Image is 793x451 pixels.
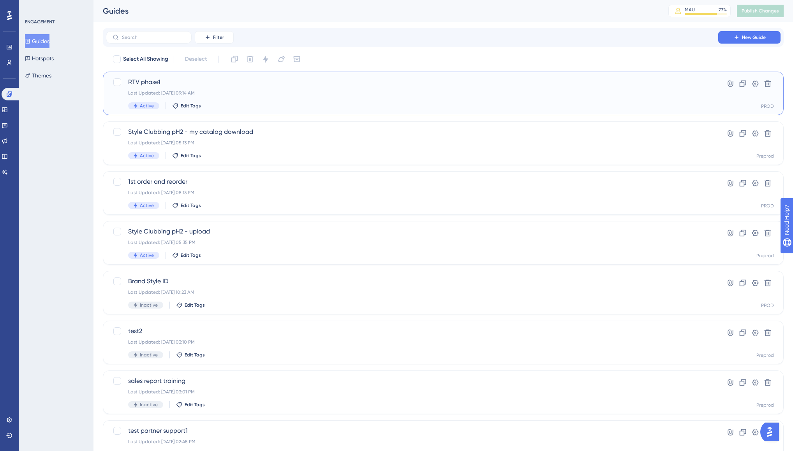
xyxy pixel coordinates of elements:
[140,402,158,408] span: Inactive
[185,402,205,408] span: Edit Tags
[181,252,201,258] span: Edit Tags
[128,339,696,345] div: Last Updated: [DATE] 03:10 PM
[128,90,696,96] div: Last Updated: [DATE] 09:14 AM
[172,153,201,159] button: Edit Tags
[172,202,201,209] button: Edit Tags
[185,302,205,308] span: Edit Tags
[756,253,774,259] div: Preprod
[140,352,158,358] span: Inactive
[128,77,696,87] span: RTV phase1
[25,19,55,25] div: ENGAGEMENT
[123,54,168,64] span: Select All Showing
[128,289,696,295] div: Last Updated: [DATE] 10:23 AM
[176,352,205,358] button: Edit Tags
[756,402,774,408] div: Preprod
[128,227,696,236] span: Style Clubbing pH2 - upload
[718,31,781,44] button: New Guide
[128,426,696,435] span: test partner support1
[756,352,774,358] div: Preprod
[761,203,774,209] div: PROD
[176,402,205,408] button: Edit Tags
[128,140,696,146] div: Last Updated: [DATE] 05:13 PM
[140,252,154,258] span: Active
[128,239,696,246] div: Last Updated: [DATE] 05:35 PM
[128,376,696,386] span: sales report training
[761,103,774,109] div: PROD
[742,8,779,14] span: Publish Changes
[181,202,201,209] span: Edit Tags
[140,103,154,109] span: Active
[213,34,224,40] span: Filter
[140,153,154,159] span: Active
[122,35,185,40] input: Search
[140,202,154,209] span: Active
[25,34,49,48] button: Guides
[181,103,201,109] span: Edit Tags
[756,153,774,159] div: Preprod
[25,68,51,82] button: Themes
[128,439,696,445] div: Last Updated: [DATE] 02:45 PM
[140,302,158,308] span: Inactive
[742,34,766,40] span: New Guide
[195,31,234,44] button: Filter
[128,177,696,186] span: 1st order and reorder
[18,2,49,11] span: Need Help?
[128,277,696,286] span: Brand Style ID
[172,103,201,109] button: Edit Tags
[719,7,727,13] div: 77 %
[685,7,695,13] div: MAU
[172,252,201,258] button: Edit Tags
[128,127,696,137] span: Style Clubbing pH2 - my catalog download
[176,302,205,308] button: Edit Tags
[128,190,696,196] div: Last Updated: [DATE] 08:13 PM
[181,153,201,159] span: Edit Tags
[128,389,696,395] div: Last Updated: [DATE] 03:01 PM
[103,5,649,16] div: Guides
[25,51,54,65] button: Hotspots
[737,5,784,17] button: Publish Changes
[760,420,784,444] iframe: UserGuiding AI Assistant Launcher
[128,326,696,336] span: test2
[761,302,774,309] div: PROD
[185,352,205,358] span: Edit Tags
[178,52,214,66] button: Deselect
[185,54,207,64] span: Deselect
